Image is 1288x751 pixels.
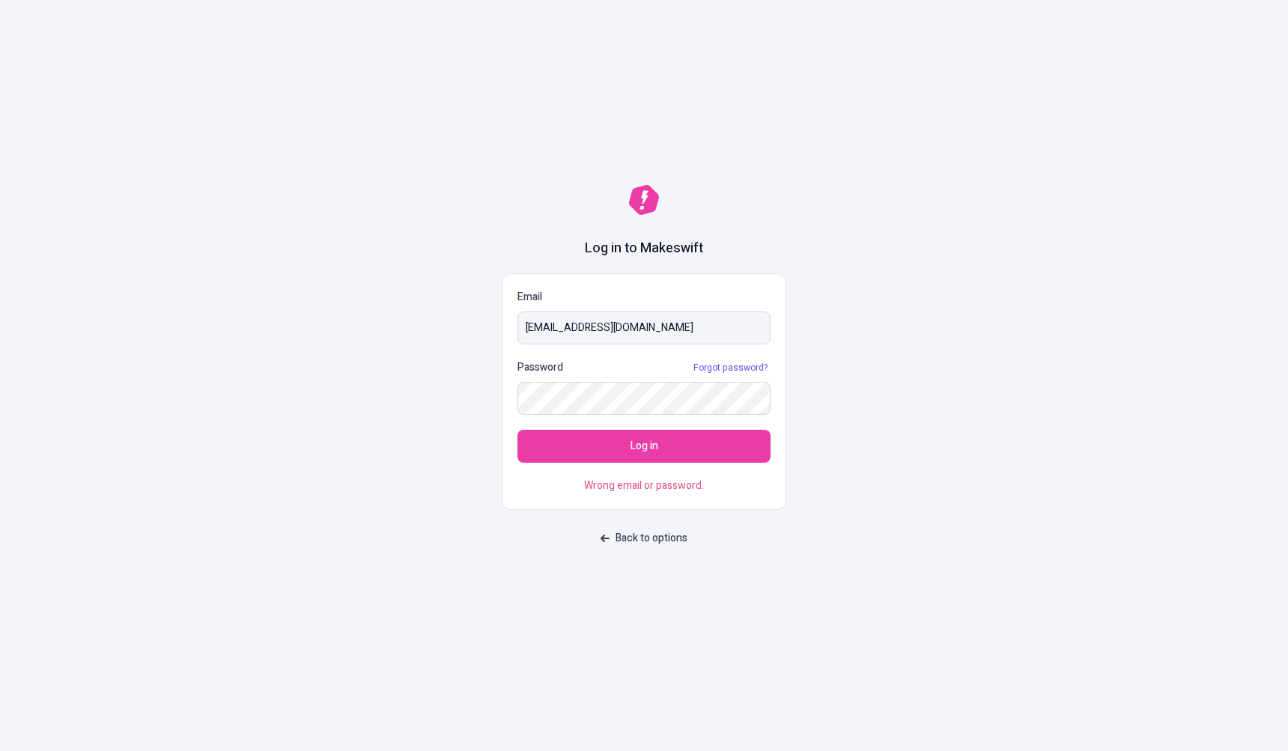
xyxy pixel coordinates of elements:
[517,478,771,494] p: Wrong email or password.
[592,525,696,552] button: Back to options
[631,438,658,454] span: Log in
[517,311,771,344] input: Email
[616,530,687,547] span: Back to options
[690,362,771,374] a: Forgot password?
[585,239,703,258] h1: Log in to Makeswift
[517,289,771,305] p: Email
[517,359,563,376] p: Password
[517,430,771,463] button: Log in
